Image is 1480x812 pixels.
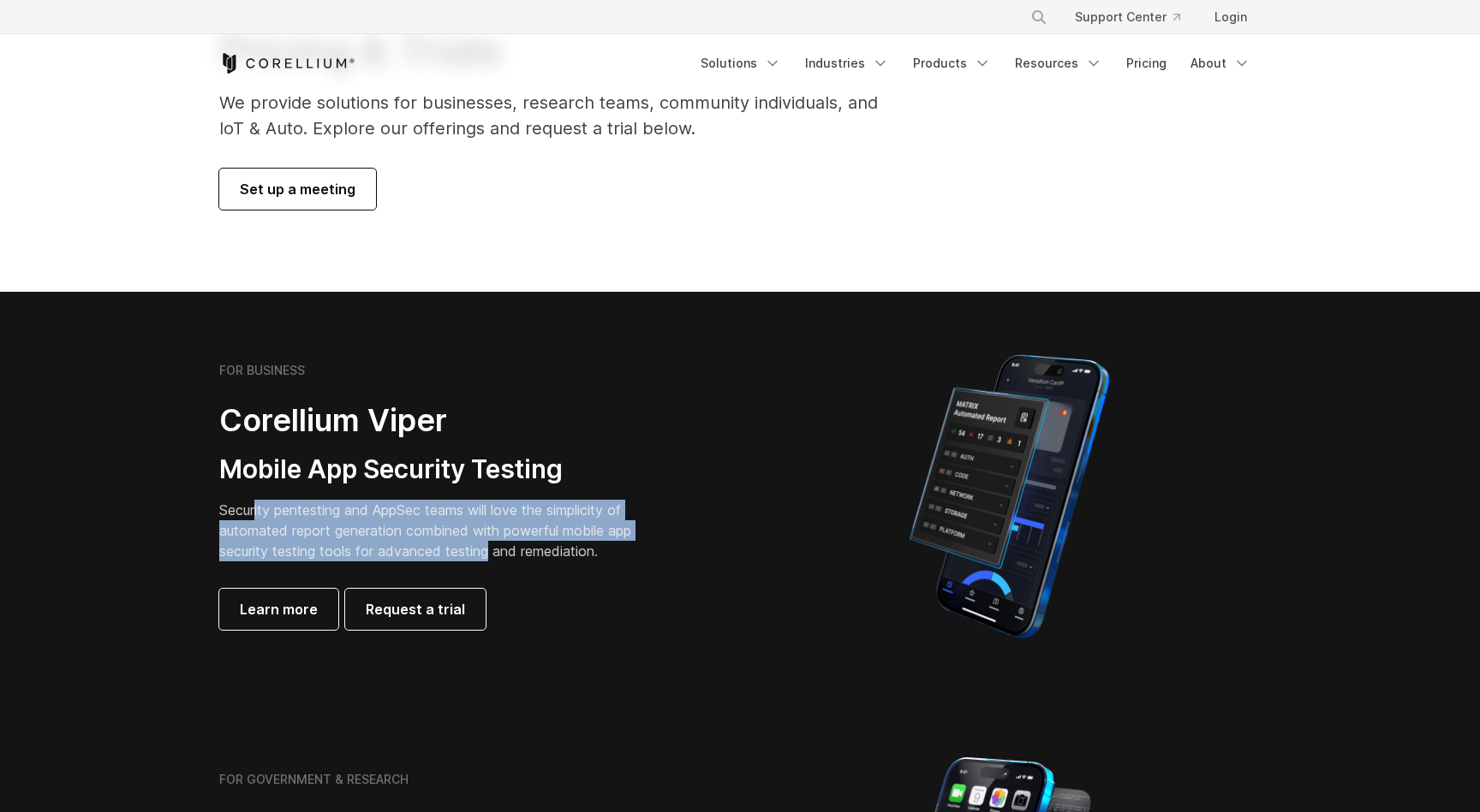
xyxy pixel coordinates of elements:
a: Learn more [219,589,338,630]
a: Industries [795,48,899,79]
a: Products [903,48,1001,79]
h6: FOR BUSINESS [219,363,305,378]
p: We provide solutions for businesses, research teams, community individuals, and IoT & Auto. Explo... [219,90,902,141]
h2: Corellium Viper [219,401,658,440]
a: Support Center [1061,2,1194,33]
a: Pricing [1116,48,1177,79]
button: Search [1023,2,1054,33]
span: Set up a meeting [240,179,355,199]
span: Request a trial [366,599,465,619]
span: Learn more [240,599,318,619]
p: Security pentesting and AppSec teams will love the simplicity of automated report generation comb... [219,500,658,561]
a: About [1180,48,1261,79]
a: Solutions [690,48,791,79]
a: Login [1201,2,1261,33]
h6: FOR GOVERNMENT & RESEARCH [219,772,409,787]
a: Request a trial [345,589,486,630]
a: Corellium Home [219,53,355,74]
a: Set up a meeting [219,169,376,210]
img: Corellium MATRIX automated report on iPhone showing app vulnerability test results across securit... [880,347,1138,646]
h3: Mobile App Security Testing [219,453,658,486]
a: Resources [1005,48,1113,79]
div: Navigation Menu [1010,2,1261,33]
div: Navigation Menu [690,48,1261,79]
